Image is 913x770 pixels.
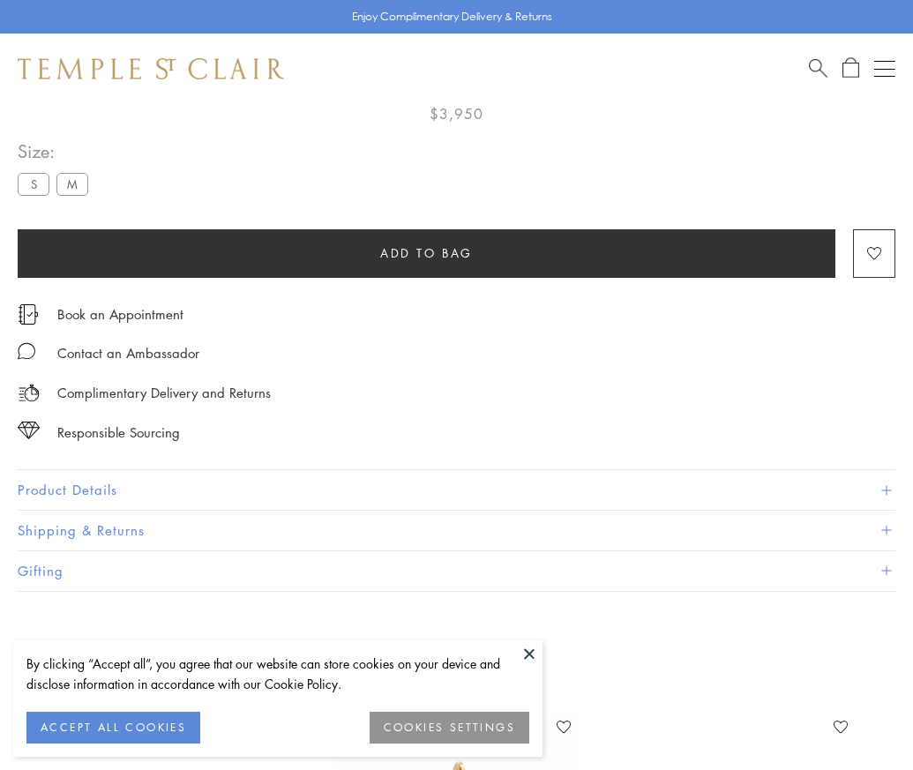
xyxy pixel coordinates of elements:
[18,229,835,278] button: Add to bag
[26,654,529,694] div: By clicking “Accept all”, you agree that our website can store cookies on your device and disclos...
[874,58,895,79] button: Open navigation
[809,57,827,79] a: Search
[18,304,39,325] img: icon_appointment.svg
[56,173,88,195] label: M
[18,342,35,360] img: MessageIcon-01_2.svg
[430,102,483,125] span: $3,950
[18,58,284,79] img: Temple St. Clair
[26,712,200,744] button: ACCEPT ALL COOKIES
[57,422,180,444] div: Responsible Sourcing
[57,382,271,404] p: Complimentary Delivery and Returns
[18,173,49,195] label: S
[18,382,40,404] img: icon_delivery.svg
[842,57,859,79] a: Open Shopping Bag
[370,712,529,744] button: COOKIES SETTINGS
[18,551,895,591] button: Gifting
[18,470,895,510] button: Product Details
[18,511,895,550] button: Shipping & Returns
[380,243,473,263] span: Add to bag
[18,137,95,166] span: Size:
[18,422,40,439] img: icon_sourcing.svg
[57,342,199,364] div: Contact an Ambassador
[57,304,183,324] a: Book an Appointment
[352,8,552,26] p: Enjoy Complimentary Delivery & Returns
